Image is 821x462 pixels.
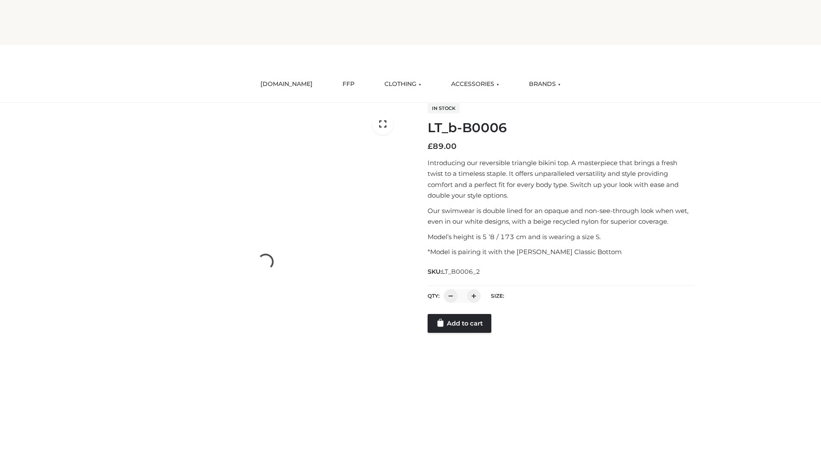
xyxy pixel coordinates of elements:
p: *Model is pairing it with the [PERSON_NAME] Classic Bottom [428,246,694,258]
a: CLOTHING [378,75,428,94]
a: Add to cart [428,314,491,333]
span: LT_B0006_2 [442,268,480,275]
p: Model’s height is 5 ‘8 / 173 cm and is wearing a size S. [428,231,694,243]
a: FFP [336,75,361,94]
label: QTY: [428,293,440,299]
p: Introducing our reversible triangle bikini top. A masterpiece that brings a fresh twist to a time... [428,157,694,201]
span: £ [428,142,433,151]
a: [DOMAIN_NAME] [254,75,319,94]
bdi: 89.00 [428,142,457,151]
span: In stock [428,103,460,113]
p: Our swimwear is double lined for an opaque and non-see-through look when wet, even in our white d... [428,205,694,227]
a: ACCESSORIES [445,75,505,94]
label: Size: [491,293,504,299]
h1: LT_b-B0006 [428,120,694,136]
span: SKU: [428,267,481,277]
a: BRANDS [523,75,567,94]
